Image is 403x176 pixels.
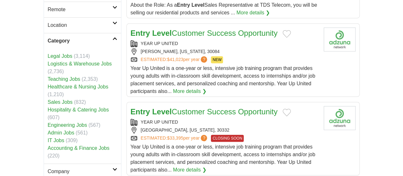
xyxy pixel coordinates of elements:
[141,135,209,142] a: ESTIMATED:$33,395per year?
[191,2,205,8] strong: Level
[48,107,109,112] a: Hospitality & Catering Jobs
[131,40,319,47] div: YEAR UP UNITED
[48,6,112,13] h2: Remote
[48,130,75,135] a: Admin Jobs
[48,21,112,29] h2: Location
[131,127,319,134] div: [GEOGRAPHIC_DATA], [US_STATE], 30332
[48,99,73,105] a: Sales Jobs
[167,57,183,62] span: $41,023
[48,168,112,175] h2: Company
[44,33,121,49] a: Category
[131,107,278,116] a: Entry LevelCustomer Success Opportunity
[131,48,319,55] div: [PERSON_NAME], [US_STATE], 30084
[48,76,80,82] a: Teaching Jobs
[211,135,244,142] span: CLOSING SOON
[324,27,356,51] img: Company logo
[74,53,90,59] span: (3,114)
[131,29,278,37] a: Entry LevelCustomer Success Opportunity
[48,61,112,66] a: Logistics & Warehouse Jobs
[152,107,172,116] strong: Level
[131,119,319,126] div: YEAR UP UNITED
[131,29,150,37] strong: Entry
[74,99,86,105] span: (832)
[211,56,223,63] span: NEW
[177,2,190,8] strong: Entry
[201,135,207,141] span: ?
[48,92,64,97] span: (1,210)
[141,56,209,63] a: ESTIMATED:$41,023per year?
[236,9,270,17] a: More details ❯
[173,88,206,95] a: More details ❯
[48,122,87,128] a: Engineering Jobs
[48,53,72,59] a: Legal Jobs
[48,84,108,89] a: Healthcare & Nursing Jobs
[48,138,64,143] a: IT Jobs
[283,30,291,38] button: Add to favorite jobs
[131,65,315,94] span: Year Up United is a one-year or less, intensive job training program that provides young adults w...
[173,166,206,174] a: More details ❯
[48,37,112,45] h2: Category
[44,2,121,17] a: Remote
[131,144,315,172] span: Year Up United is a one-year or less, intensive job training program that provides young adults w...
[167,135,183,141] span: $33,395
[131,107,150,116] strong: Entry
[89,122,100,128] span: (567)
[76,130,88,135] span: (561)
[48,145,110,151] a: Accounting & Finance Jobs
[48,69,64,74] span: (2,736)
[283,109,291,116] button: Add to favorite jobs
[66,138,77,143] span: (309)
[48,115,60,120] span: (607)
[324,106,356,130] img: Company logo
[82,76,98,82] span: (2,353)
[48,153,60,158] span: (220)
[44,17,121,33] a: Location
[152,29,172,37] strong: Level
[201,56,207,63] span: ?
